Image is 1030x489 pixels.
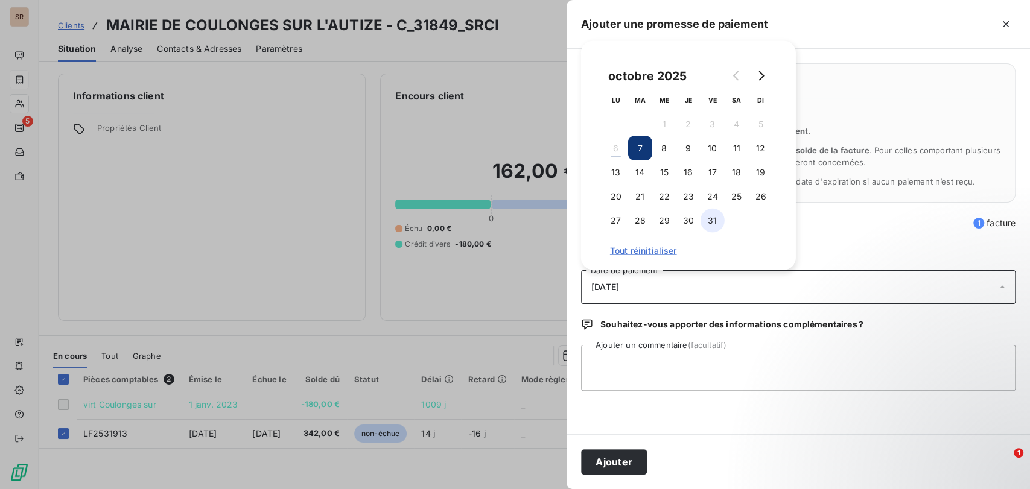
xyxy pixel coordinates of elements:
button: 25 [725,185,749,209]
button: 23 [676,185,701,209]
button: Go to previous month [725,64,749,88]
button: 10 [701,136,725,160]
button: 13 [604,160,628,185]
button: 6 [604,136,628,160]
button: Go to next month [749,64,773,88]
button: 19 [749,160,773,185]
button: 11 [725,136,749,160]
iframe: Intercom notifications message [789,372,1030,456]
button: 30 [676,209,701,233]
button: 15 [652,160,676,185]
button: 4 [725,112,749,136]
button: 14 [628,160,652,185]
button: 29 [652,209,676,233]
th: mercredi [652,88,676,112]
button: 21 [628,185,652,209]
iframe: Intercom live chat [989,448,1018,477]
button: 17 [701,160,725,185]
button: 27 [604,209,628,233]
button: 22 [652,185,676,209]
button: 9 [676,136,701,160]
span: 1 [973,218,984,229]
button: Ajouter [581,449,647,475]
th: mardi [628,88,652,112]
span: La promesse de paiement couvre . Pour celles comportant plusieurs échéances, seules les échéances... [611,145,1000,167]
span: [DATE] [591,282,619,292]
span: 1 [1014,448,1023,458]
button: 20 [604,185,628,209]
button: 31 [701,209,725,233]
button: 8 [652,136,676,160]
button: 24 [701,185,725,209]
button: 3 [701,112,725,136]
th: lundi [604,88,628,112]
div: octobre 2025 [604,66,691,86]
span: Souhaitez-vous apporter des informations complémentaires ? [600,318,863,330]
button: 28 [628,209,652,233]
span: l’ensemble du solde de la facture [739,145,869,155]
span: facture [973,217,1016,229]
button: 16 [676,160,701,185]
button: 12 [749,136,773,160]
button: 26 [749,185,773,209]
span: Tout réinitialiser [610,246,767,256]
button: 2 [676,112,701,136]
th: jeudi [676,88,701,112]
button: 7 [628,136,652,160]
th: samedi [725,88,749,112]
button: 5 [749,112,773,136]
button: 1 [652,112,676,136]
button: 18 [725,160,749,185]
th: vendredi [701,88,725,112]
th: dimanche [749,88,773,112]
h5: Ajouter une promesse de paiement [581,16,768,33]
